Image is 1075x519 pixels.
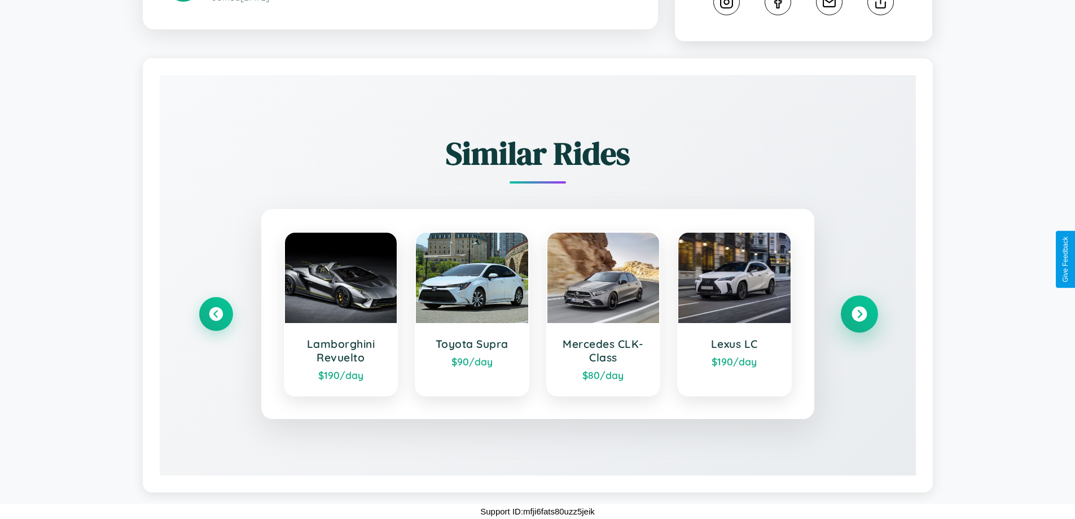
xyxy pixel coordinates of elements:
[1061,237,1069,282] div: Give Feedback
[559,337,648,364] h3: Mercedes CLK-Class
[690,337,779,351] h3: Lexus LC
[480,504,595,519] p: Support ID: mfji6fats80uzz5jeik
[296,337,386,364] h3: Lamborghini Revuelto
[546,232,661,396] a: Mercedes CLK-Class$80/day
[427,355,517,368] div: $ 90 /day
[284,232,398,396] a: Lamborghini Revuelto$190/day
[690,355,779,368] div: $ 190 /day
[415,232,529,396] a: Toyota Supra$90/day
[427,337,517,351] h3: Toyota Supra
[296,369,386,381] div: $ 190 /day
[559,369,648,381] div: $ 80 /day
[199,132,876,175] h2: Similar Rides
[677,232,792,396] a: Lexus LC$190/day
